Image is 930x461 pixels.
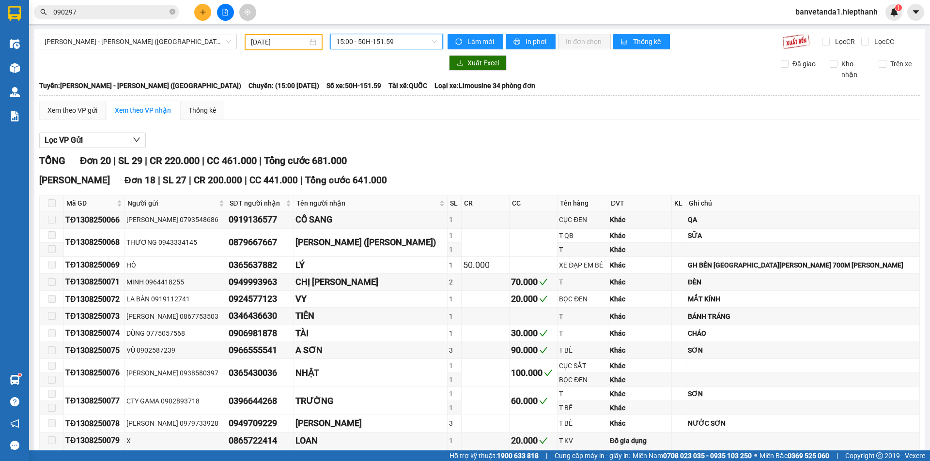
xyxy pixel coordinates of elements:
button: aim [239,4,256,21]
div: CHỊ [PERSON_NAME] [295,275,446,289]
span: Hồ Chí Minh - Tân Châu (Giường) [45,34,231,49]
div: 1 [449,374,460,385]
td: TĐ1308250069 [64,257,125,274]
span: Loại xe: Limousine 34 phòng đơn [434,80,535,91]
div: Thống kê [188,105,216,116]
div: CÔ SANG [295,213,446,226]
td: TĐ1308250076 [64,359,125,387]
span: Lọc CR [831,36,856,47]
input: Tìm tên, số ĐT hoặc mã đơn [53,7,168,17]
th: SL [448,195,462,211]
span: caret-down [912,8,920,16]
button: printerIn phơi [506,34,556,49]
div: 90.000 [511,343,556,357]
span: SĐT người nhận [230,198,284,208]
div: GH BẾN [GEOGRAPHIC_DATA][PERSON_NAME] 700M [PERSON_NAME] [688,260,918,270]
div: LOAN [295,434,446,447]
div: 60.000 [511,394,556,408]
td: TĐ1308250071 [64,274,125,291]
div: SỮA [688,230,918,241]
div: CTY GAMA 0902893718 [126,396,225,406]
div: Khác [610,360,670,371]
div: 0865722414 [229,434,293,447]
div: HỒ [126,260,225,270]
div: MINH 0964418255 [126,277,225,287]
div: Khác [610,388,670,399]
img: warehouse-icon [10,39,20,49]
div: 0966555541 [229,343,293,357]
div: Xem theo VP gửi [47,105,97,116]
div: 30.000 [511,327,556,340]
div: TĐ1308250068 [65,236,123,248]
span: Tài xế: QUỐC [388,80,427,91]
div: Khác [610,418,670,429]
td: 0346436630 [227,308,294,325]
div: TĐ1308250072 [65,293,123,305]
span: 15:00 - 50H-151.59 [336,34,437,49]
div: [PERSON_NAME] 0938580397 [126,368,225,378]
div: [PERSON_NAME] [295,416,446,430]
div: 50.000 [463,258,508,272]
span: Miền Nam [633,450,752,461]
button: bar-chartThống kê [613,34,670,49]
img: icon-new-feature [890,8,899,16]
span: Lọc CC [870,36,896,47]
div: T [559,244,606,255]
span: TỔNG [39,155,65,166]
div: Khác [610,402,670,413]
td: 0879667667 [227,229,294,257]
span: | [245,175,247,186]
div: 0949709229 [229,416,293,430]
span: CR 220.000 [150,155,200,166]
span: | [113,155,116,166]
div: XE ĐẠP EM BÉ [559,260,606,270]
div: Khác [610,244,670,255]
span: Miền Bắc [759,450,829,461]
div: 20.000 [511,292,556,306]
div: 20.000 [511,434,556,447]
span: Xuất Excel [467,58,499,68]
div: 0924577123 [229,292,293,306]
td: LOAN [294,432,448,449]
button: caret-down [907,4,924,21]
div: 0346436630 [229,309,293,323]
th: Ghi chú [686,195,920,211]
span: aim [244,9,251,15]
div: 1 [449,435,460,446]
span: printer [513,38,522,46]
td: 0396644268 [227,387,294,415]
span: SL 29 [118,155,142,166]
th: KL [672,195,686,211]
div: TĐ1308250066 [65,214,123,226]
span: | [189,175,191,186]
div: 0879667667 [229,236,293,249]
div: 1 [449,230,460,241]
div: ĐÈN [688,277,918,287]
button: file-add [217,4,234,21]
span: Đã giao [789,59,820,69]
button: In đơn chọn [558,34,611,49]
div: [PERSON_NAME] ([PERSON_NAME]) [295,236,446,249]
div: Khác [610,374,670,385]
div: 3 [449,418,460,429]
span: | [158,175,160,186]
div: 0906981878 [229,327,293,340]
button: plus [194,4,211,21]
span: Cung cấp máy in - giấy in: [555,450,630,461]
div: SƠN [688,345,918,356]
div: T BÊ [559,345,606,356]
img: warehouse-icon [10,87,20,97]
span: Tổng cước 641.000 [305,175,387,186]
button: syncLàm mới [448,34,503,49]
div: CỤC SẮT [559,360,606,371]
th: CR [462,195,510,211]
div: 3 [449,345,460,356]
td: A SƠN [294,342,448,359]
b: Tuyến: [PERSON_NAME] - [PERSON_NAME] ([GEOGRAPHIC_DATA]) [39,82,241,89]
div: LÝ [295,258,446,272]
td: TĐ1308250079 [64,432,125,449]
sup: 1 [895,4,902,11]
img: warehouse-icon [10,375,20,385]
div: NƯỚC SƠN [688,418,918,429]
div: 1 [449,311,460,322]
